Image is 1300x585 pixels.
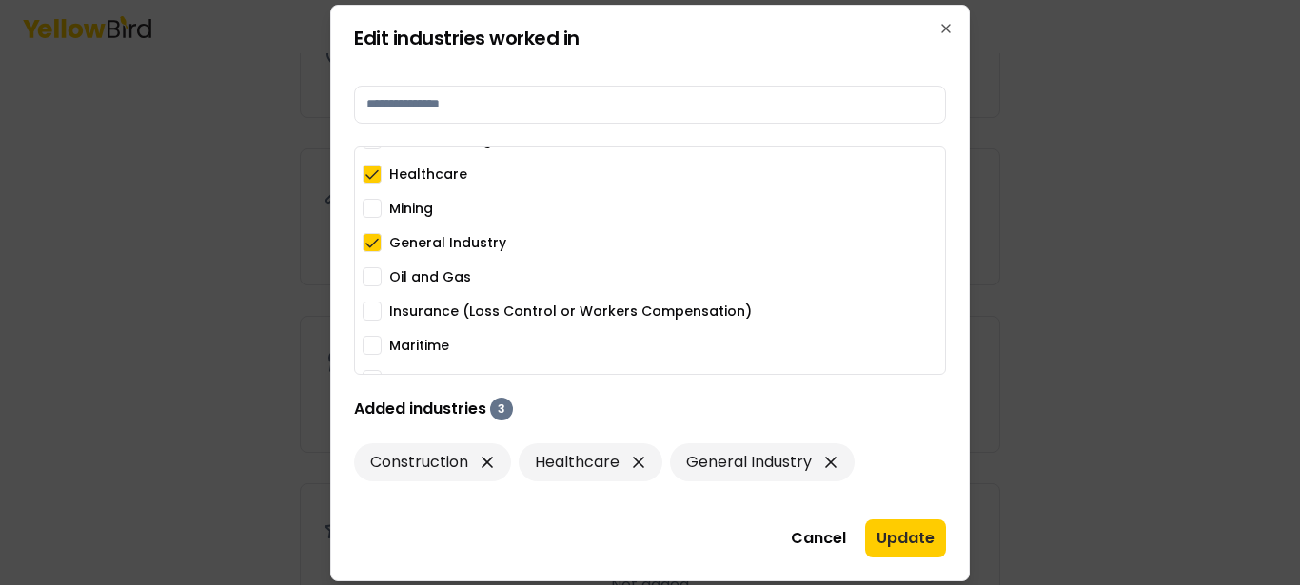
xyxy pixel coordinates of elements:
[519,443,662,481] div: Healthcare
[490,398,513,420] div: 3
[535,451,620,474] span: Healthcare
[865,519,946,557] button: Update
[389,202,433,215] label: Mining
[389,304,752,318] label: Insurance (Loss Control or Workers Compensation)
[354,29,946,48] h2: Edit industries worked in
[354,398,486,420] h3: Added industries
[779,519,857,557] button: Cancel
[370,451,468,474] span: Construction
[354,443,511,481] div: Construction
[686,451,812,474] span: General Industry
[389,373,436,386] label: Energy
[389,270,471,283] label: Oil and Gas
[389,339,449,352] label: Maritime
[389,167,467,181] label: Healthcare
[670,443,855,481] div: General Industry
[389,236,506,249] label: General Industry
